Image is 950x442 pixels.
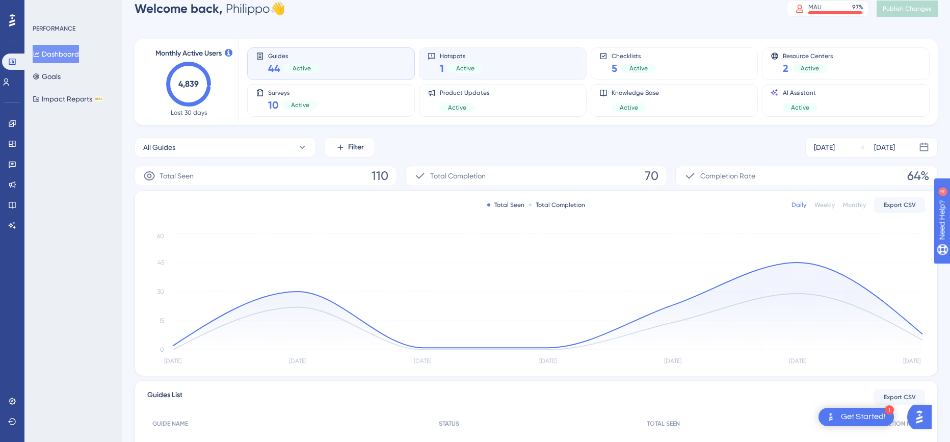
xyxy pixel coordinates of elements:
[33,24,75,33] div: PERFORMANCE
[612,52,656,59] span: Checklists
[94,96,103,101] div: BETA
[33,67,61,86] button: Goals
[487,201,524,209] div: Total Seen
[907,402,938,432] iframe: UserGuiding AI Assistant Launcher
[171,109,207,117] span: Last 30 days
[157,232,164,240] tspan: 60
[135,1,223,16] span: Welcome back,
[456,64,474,72] span: Active
[439,420,459,428] span: STATUS
[874,197,925,213] button: Export CSV
[529,201,585,209] div: Total Completion
[268,89,318,96] span: Surveys
[700,170,755,182] span: Completion Rate
[664,357,681,365] tspan: [DATE]
[841,411,886,423] div: Get Started!
[814,201,835,209] div: Weekly
[414,357,431,365] tspan: [DATE]
[160,170,194,182] span: Total Seen
[783,52,833,59] span: Resource Centers
[268,98,279,112] span: 10
[372,168,388,184] span: 110
[324,137,375,158] button: Filter
[33,90,103,108] button: Impact ReportsBETA
[440,89,489,97] span: Product Updates
[33,45,79,63] button: Dashboard
[268,52,319,59] span: Guides
[852,3,863,11] div: 97 %
[155,47,222,60] span: Monthly Active Users
[883,5,932,13] span: Publish Changes
[647,420,680,428] span: TOTAL SEEN
[440,61,444,75] span: 1
[157,288,164,295] tspan: 30
[885,405,894,414] div: 1
[903,357,920,365] tspan: [DATE]
[612,61,617,75] span: 5
[808,3,822,11] div: MAU
[819,408,894,426] div: Open Get Started! checklist, remaining modules: 1
[147,389,182,405] span: Guides List
[801,64,819,72] span: Active
[884,201,916,209] span: Export CSV
[612,89,659,97] span: Knowledge Base
[159,317,164,324] tspan: 15
[348,141,364,153] span: Filter
[448,103,466,112] span: Active
[791,201,806,209] div: Daily
[783,89,817,97] span: AI Assistant
[178,79,199,89] text: 4,839
[645,168,658,184] span: 70
[874,141,895,153] div: [DATE]
[135,1,285,17] div: Philippo 👋
[24,3,64,15] span: Need Help?
[440,52,483,59] span: Hotspots
[152,420,188,428] span: GUIDE NAME
[620,103,638,112] span: Active
[71,5,74,13] div: 4
[789,357,806,365] tspan: [DATE]
[164,357,181,365] tspan: [DATE]
[135,137,316,158] button: All Guides
[291,101,309,109] span: Active
[843,201,866,209] div: Monthly
[289,357,306,365] tspan: [DATE]
[867,420,920,428] span: COMPLETION RATE
[539,357,557,365] tspan: [DATE]
[430,170,486,182] span: Total Completion
[160,346,164,353] tspan: 0
[825,411,837,423] img: launcher-image-alternative-text
[293,64,311,72] span: Active
[884,393,916,401] span: Export CSV
[157,259,164,266] tspan: 45
[877,1,938,17] button: Publish Changes
[874,389,925,405] button: Export CSV
[143,141,175,153] span: All Guides
[629,64,648,72] span: Active
[791,103,809,112] span: Active
[268,61,280,75] span: 44
[814,141,835,153] div: [DATE]
[907,168,929,184] span: 64%
[783,61,788,75] span: 2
